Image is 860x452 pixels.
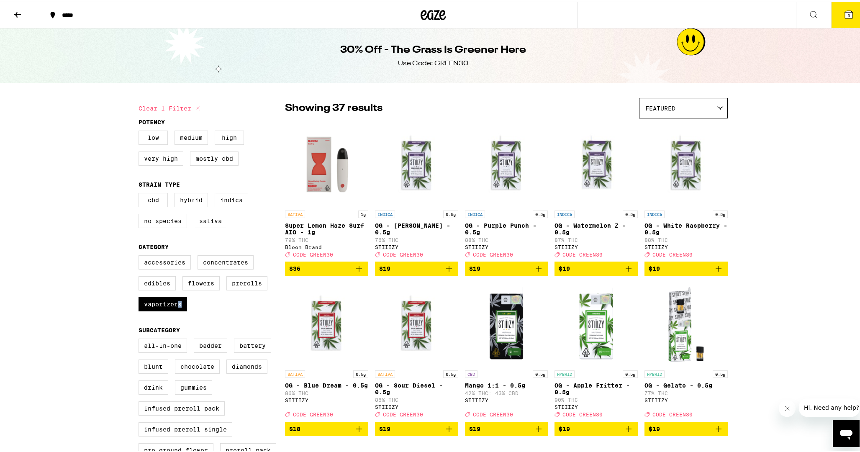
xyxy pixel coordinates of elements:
img: Bloom Brand - Super Lemon Haze Surf AIO - 1g [285,121,368,205]
span: CODE GREEN30 [562,250,603,256]
a: Open page for OG - Gelato - 0.5g from STIIIZY [644,281,728,420]
a: Open page for OG - Blue Dream - 0.5g from STIIIZY [285,281,368,420]
label: Blunt [139,358,168,372]
span: $19 [469,264,480,270]
p: OG - Gelato - 0.5g [644,380,728,387]
p: 1g [358,209,368,216]
a: Open page for OG - Watermelon Z - 0.5g from STIIIZY [555,121,638,260]
span: $36 [289,264,300,270]
label: All-In-One [139,337,187,351]
p: OG - White Raspberry - 0.5g [644,221,728,234]
label: Drink [139,379,168,393]
p: Showing 37 results [285,100,383,114]
label: Mostly CBD [190,150,239,164]
div: STIIIZY [644,396,728,401]
div: STIIIZY [465,243,548,248]
p: 0.5g [623,369,638,376]
label: CBD [139,191,168,205]
a: Open page for OG - Apple Fritter - 0.5g from STIIIZY [555,281,638,420]
a: Open page for Mango 1:1 - 0.5g from STIIIZY [465,281,548,420]
label: Concentrates [198,254,254,268]
label: Battery [234,337,271,351]
span: CODE GREEN30 [293,411,333,416]
label: Diamonds [226,358,267,372]
span: $19 [379,424,390,431]
label: Gummies [175,379,212,393]
p: OG - Sour Diesel - 0.5g [375,380,458,394]
p: 42% THC: 43% CBD [465,389,548,394]
label: Accessories [139,254,191,268]
button: Add to bag [555,420,638,434]
p: HYBRID [644,369,665,376]
button: Add to bag [465,420,548,434]
h1: 30% Off - The Grass Is Greener Here [340,41,526,56]
p: OG - Watermelon Z - 0.5g [555,221,638,234]
p: 79% THC [285,236,368,241]
legend: Subcategory [139,325,180,332]
p: INDICA [555,209,575,216]
img: STIIIZY - Mango 1:1 - 0.5g [465,281,548,365]
span: CODE GREEN30 [383,411,423,416]
div: STIIIZY [644,243,728,248]
button: Clear 1 filter [139,96,203,117]
p: 88% THC [644,236,728,241]
a: Open page for OG - Purple Punch - 0.5g from STIIIZY [465,121,548,260]
label: Indica [215,191,248,205]
button: Add to bag [644,420,728,434]
p: INDICA [375,209,395,216]
div: STIIIZY [285,396,368,401]
span: CODE GREEN30 [652,411,693,416]
label: Infused Preroll Pack [139,400,225,414]
span: $19 [649,264,660,270]
div: STIIIZY [375,403,458,408]
span: CODE GREEN30 [562,411,603,416]
label: No Species [139,212,187,226]
div: STIIIZY [375,243,458,248]
p: 0.5g [713,369,728,376]
legend: Category [139,242,169,249]
div: Use Code: GREEN30 [398,57,468,67]
label: Badder [194,337,227,351]
label: Very High [139,150,183,164]
p: SATIVA [285,369,305,376]
label: Chocolate [175,358,220,372]
p: 86% THC [375,395,458,401]
p: OG - Blue Dream - 0.5g [285,380,368,387]
label: Edibles [139,275,176,289]
p: OG - [PERSON_NAME] - 0.5g [375,221,458,234]
img: STIIIZY - OG - King Louis XIII - 0.5g [375,121,458,205]
label: Prerolls [226,275,267,289]
p: OG - Purple Punch - 0.5g [465,221,548,234]
iframe: Close message [779,398,796,415]
a: Open page for Super Lemon Haze Surf AIO - 1g from Bloom Brand [285,121,368,260]
p: 88% THC [465,236,548,241]
img: STIIIZY - OG - Watermelon Z - 0.5g [555,121,638,205]
span: CODE GREEN30 [473,250,513,256]
button: Add to bag [285,260,368,274]
img: STIIIZY - OG - Purple Punch - 0.5g [465,121,548,205]
label: Vaporizers [139,295,187,310]
span: CODE GREEN30 [383,250,423,256]
a: Open page for OG - White Raspberry - 0.5g from STIIIZY [644,121,728,260]
p: INDICA [644,209,665,216]
img: STIIIZY - OG - Sour Diesel - 0.5g [375,281,458,365]
button: Add to bag [465,260,548,274]
div: STIIIZY [555,243,638,248]
span: 3 [847,11,850,16]
p: SATIVA [375,369,395,376]
img: STIIIZY - OG - Apple Fritter - 0.5g [555,281,638,365]
span: Featured [645,103,675,110]
iframe: Message from company [799,397,860,415]
p: 0.5g [713,209,728,216]
label: Medium [175,129,208,143]
span: CODE GREEN30 [473,411,513,416]
p: Mango 1:1 - 0.5g [465,380,548,387]
img: STIIIZY - OG - Blue Dream - 0.5g [285,281,368,365]
span: CODE GREEN30 [293,250,333,256]
img: STIIIZY - OG - Gelato - 0.5g [644,281,728,365]
div: STIIIZY [465,396,548,401]
span: $19 [559,264,570,270]
p: 0.5g [443,209,458,216]
p: 0.5g [353,369,368,376]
